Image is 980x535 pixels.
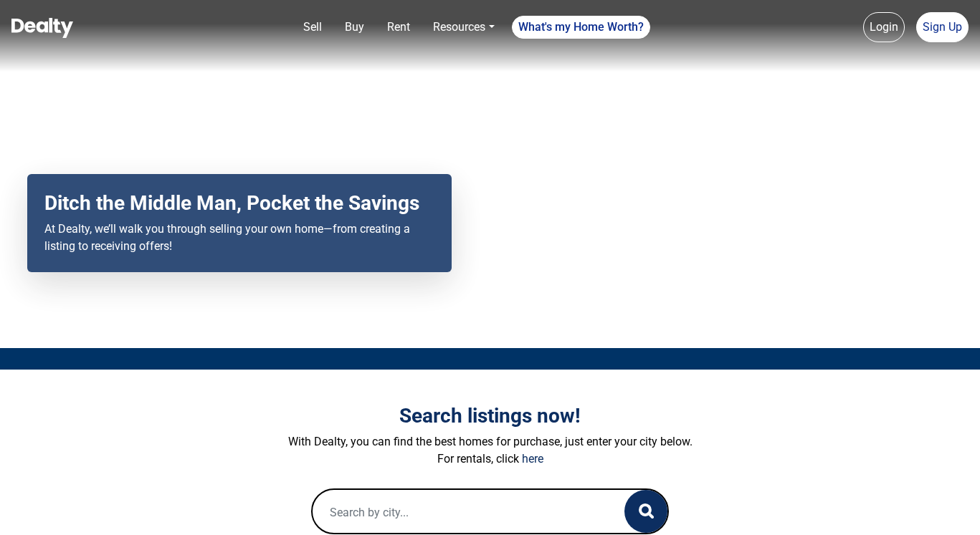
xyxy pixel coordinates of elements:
[863,12,905,42] a: Login
[916,12,969,42] a: Sign Up
[92,433,888,450] p: With Dealty, you can find the best homes for purchase, just enter your city below.
[92,404,888,428] h3: Search listings now!
[92,450,888,468] p: For rentals, click
[44,191,434,216] h2: Ditch the Middle Man, Pocket the Savings
[381,13,416,42] a: Rent
[339,13,370,42] a: Buy
[298,13,328,42] a: Sell
[522,452,543,466] a: here
[512,16,650,39] a: What's my Home Worth?
[427,13,500,42] a: Resources
[44,221,434,255] p: At Dealty, we’ll walk you through selling your own home—from creating a listing to receiving offers!
[11,18,73,38] img: Dealty - Buy, Sell & Rent Homes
